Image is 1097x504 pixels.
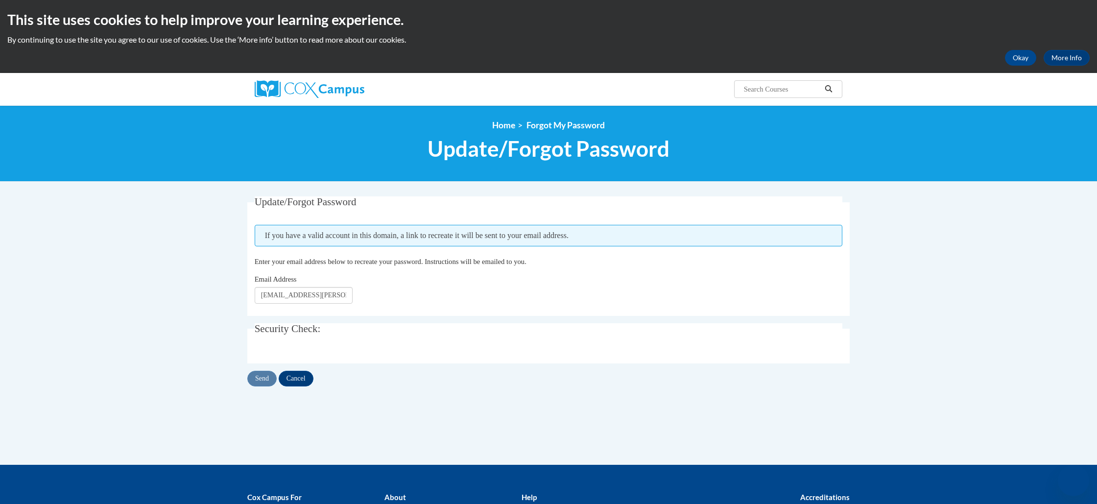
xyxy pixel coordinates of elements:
a: Home [492,120,515,130]
b: Accreditations [800,493,850,502]
span: If you have a valid account in this domain, a link to recreate it will be sent to your email addr... [255,225,843,246]
span: Email Address [255,275,297,283]
span: Forgot My Password [526,120,605,130]
b: Cox Campus For [247,493,302,502]
p: By continuing to use the site you agree to our use of cookies. Use the ‘More info’ button to read... [7,34,1090,45]
button: Okay [1005,50,1036,66]
span: Security Check: [255,323,321,335]
input: Email [255,287,353,304]
b: About [384,493,406,502]
span: Update/Forgot Password [255,196,357,208]
input: Search Courses [743,83,821,95]
b: Help [522,493,537,502]
iframe: Button to launch messaging window [1058,465,1089,496]
a: More Info [1044,50,1090,66]
img: Cox Campus [255,80,364,98]
input: Cancel [279,371,313,386]
span: Update/Forgot Password [428,136,669,162]
button: Search [821,83,836,95]
span: Enter your email address below to recreate your password. Instructions will be emailed to you. [255,258,526,265]
a: Cox Campus [255,80,441,98]
h2: This site uses cookies to help improve your learning experience. [7,10,1090,29]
